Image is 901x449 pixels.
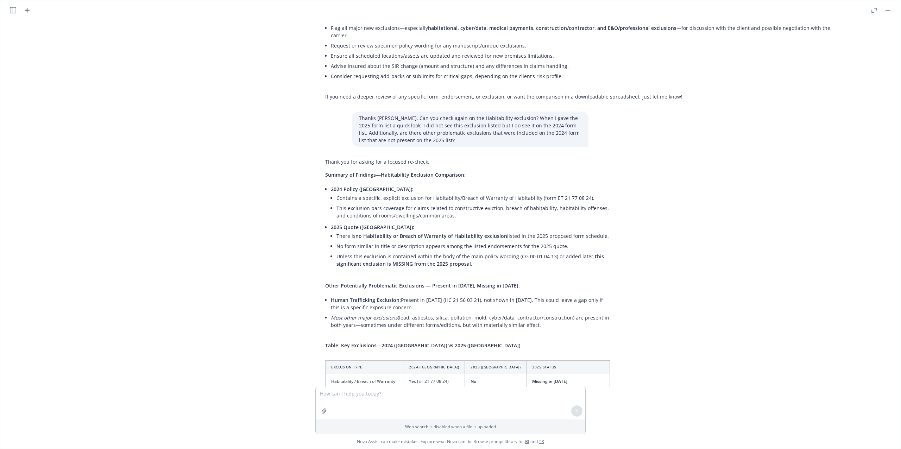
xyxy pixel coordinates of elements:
td: Yes (ET 21 77 08 24) [403,374,465,389]
span: Human Trafficking Exclusion: [331,297,401,303]
em: Most other major exclusions [331,314,398,321]
span: Missing in [DATE] [532,378,567,384]
a: BI [525,438,529,444]
li: Present in [DATE] (HC 21 56 03 21), not shown in [DATE]. This could leave a gap only if this is a... [331,295,610,312]
li: Ensure all scheduled locations/assets are updated and reviewed for new premises limitations. [331,51,838,61]
span: 2025 Quote ([GEOGRAPHIC_DATA]): [331,224,414,230]
span: Nova Assist can make mistakes. Explore what Nova can do: Browse prompt library for and [357,434,544,449]
span: no Habitability or Breach of Warranty of Habitability exclusion [355,233,507,239]
li: Request or review specimen policy wording for any manuscript/unique exclusions. [331,40,838,51]
th: 2024 ([GEOGRAPHIC_DATA]) [403,361,465,374]
td: Habitability / Breach of Warranty [326,374,403,389]
li: This exclusion bars coverage for claims related to constructive eviction, breach of habitability,... [336,203,610,221]
p: Thanks [PERSON_NAME]. Can you check again on the Habitability exclusion? When I gave the 2025 for... [359,114,581,144]
li: Consider requesting add-backs or sublimits for critical gaps, depending on the client’s risk prof... [331,71,838,81]
p: Thank you for asking for a focused re-check. [325,158,610,165]
th: Exclusion Type [326,361,403,374]
p: Web search is disabled when a file is uploaded [320,424,581,430]
li: Contains a specific, explicit exclusion for Habitability/Breach of Warranty of Habitability (form... [336,193,610,203]
li: There is listed in the 2025 proposed form schedule. [336,231,610,241]
li: No form similar in title or description appears among the listed endorsements for the 2025 quote. [336,241,610,251]
span: this significant exclusion is MISSING from the 2025 proposal [336,253,604,267]
span: Other Potentially Problematic Exclusions — Present in [DATE], Missing in [DATE]: [325,282,520,289]
p: If you need a deeper review of any specific form, endorsement, or exclusion, or want the comparis... [325,93,838,100]
span: No [471,378,476,384]
th: 2025 Status [527,361,610,374]
span: Summary of Findings—Habitability Exclusion Comparison: [325,171,466,178]
li: Advise insured about the SIR change (amount and structure) and any differences in claims handling. [331,61,838,71]
li: Flag all major new exclusions—especially —for discussion with the client and possible negotiation... [331,23,838,40]
span: habitational, cyber/data, medical payments, construction/contractor, and E&O/professional exclusions [428,25,676,31]
li: (lead, asbestos, silica, pollution, mold, cyber/data, contractor/construction) are present in bot... [331,312,610,330]
a: TR [539,438,544,444]
span: 2024 Policy ([GEOGRAPHIC_DATA]): [331,186,414,192]
th: 2025 ([GEOGRAPHIC_DATA]) [465,361,527,374]
li: Unless this exclusion is contained within the body of the main policy wording (CG 00 01 04 13) or... [336,251,610,269]
span: Table: Key Exclusions—2024 ([GEOGRAPHIC_DATA]) vs 2025 ([GEOGRAPHIC_DATA]) [325,342,520,349]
